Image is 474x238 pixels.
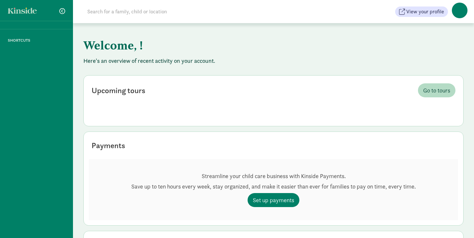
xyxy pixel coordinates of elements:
[423,86,450,95] span: Go to tours
[418,83,455,97] a: Go to tours
[83,5,266,18] input: Search for a family, child or location
[83,57,464,65] p: Here's an overview of recent activity on your account.
[83,34,406,57] h1: Welcome, !
[131,172,416,180] p: Streamline your child care business with Kinside Payments.
[248,193,299,207] a: Set up payments
[131,183,416,190] p: Save up to ten hours every week, stay organized, and make it easier than ever for families to pay...
[92,140,125,151] div: Payments
[253,196,294,204] span: Set up payments
[395,7,448,17] button: View your profile
[92,85,145,96] div: Upcoming tours
[406,8,444,16] span: View your profile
